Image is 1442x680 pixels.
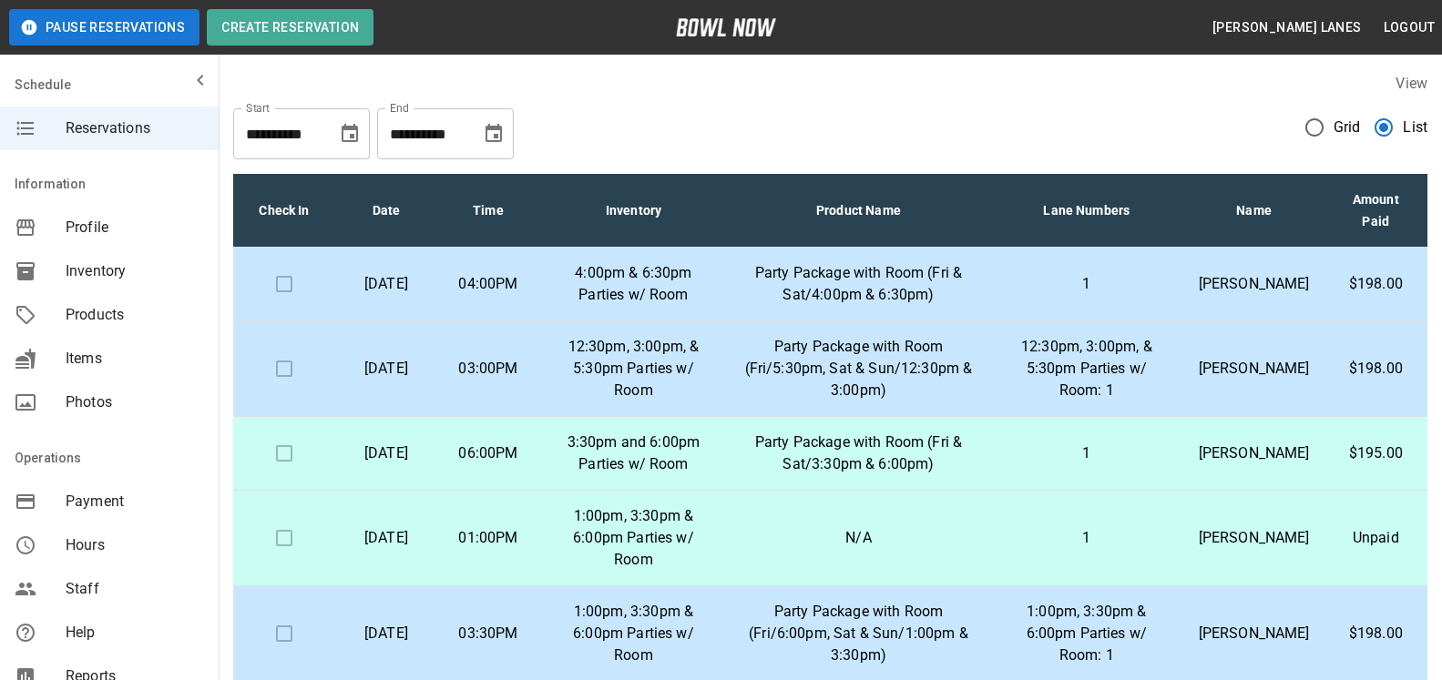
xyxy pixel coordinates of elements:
[742,601,975,666] p: Party Package with Room (Fri/6:00pm, Sat & Sun/1:00pm & 3:30pm)
[1199,442,1310,464] p: [PERSON_NAME]
[554,431,713,475] p: 3:30pm and 6:00pm Parties w/ Room
[554,601,713,666] p: 1:00pm, 3:30pm & 6:00pm Parties w/ Room
[1376,11,1442,45] button: Logout
[350,358,423,380] p: [DATE]
[452,358,525,380] p: 03:00PM
[1199,358,1310,380] p: [PERSON_NAME]
[452,273,525,295] p: 04:00PM
[742,336,975,401] p: Party Package with Room (Fri/5:30pm, Sat & Sun/12:30pm & 3:00pm)
[350,442,423,464] p: [DATE]
[676,18,776,36] img: logo
[437,174,539,248] th: Time
[66,578,204,600] span: Staff
[1199,623,1310,644] p: [PERSON_NAME]
[1339,527,1413,549] p: Unpaid
[1004,527,1170,549] p: 1
[66,622,204,644] span: Help
[742,262,975,306] p: Party Package with Room (Fri & Sat/4:00pm & 6:30pm)
[233,174,335,248] th: Check In
[1334,117,1361,138] span: Grid
[66,260,204,282] span: Inventory
[1396,75,1427,92] label: View
[1004,601,1170,666] p: 1:00pm, 3:30pm & 6:00pm Parties w/ Room: 1
[742,431,975,475] p: Party Package with Room (Fri & Sat/3:30pm & 6:00pm)
[1004,336,1170,401] p: 12:30pm, 3:00pm, & 5:30pm Parties w/ Room: 1
[66,117,204,139] span: Reservations
[452,527,525,549] p: 01:00PM
[539,174,728,248] th: Inventory
[742,527,975,549] p: N/A
[1339,623,1413,644] p: $198.00
[989,174,1184,248] th: Lane Numbers
[1403,117,1427,138] span: List
[476,116,512,152] button: Choose date, selected date is Sep 20, 2025
[1339,358,1413,380] p: $198.00
[9,9,199,46] button: Pause Reservations
[554,336,713,401] p: 12:30pm, 3:00pm, & 5:30pm Parties w/ Room
[452,442,525,464] p: 06:00PM
[350,623,423,644] p: [DATE]
[66,304,204,326] span: Products
[1339,273,1413,295] p: $198.00
[350,273,423,295] p: [DATE]
[1004,442,1170,464] p: 1
[554,505,713,571] p: 1:00pm, 3:30pm & 6:00pm Parties w/ Room
[452,623,525,644] p: 03:30PM
[66,391,204,413] span: Photos
[1004,273,1170,295] p: 1
[1199,273,1310,295] p: [PERSON_NAME]
[332,116,368,152] button: Choose date, selected date is Aug 20, 2025
[66,217,204,239] span: Profile
[1339,442,1413,464] p: $195.00
[66,491,204,513] span: Payment
[554,262,713,306] p: 4:00pm & 6:30pm Parties w/ Room
[1205,11,1369,45] button: [PERSON_NAME] Lanes
[207,9,373,46] button: Create Reservation
[66,348,204,370] span: Items
[1199,527,1310,549] p: [PERSON_NAME]
[1184,174,1324,248] th: Name
[1324,174,1427,248] th: Amount Paid
[350,527,423,549] p: [DATE]
[335,174,437,248] th: Date
[66,534,204,556] span: Hours
[728,174,989,248] th: Product Name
